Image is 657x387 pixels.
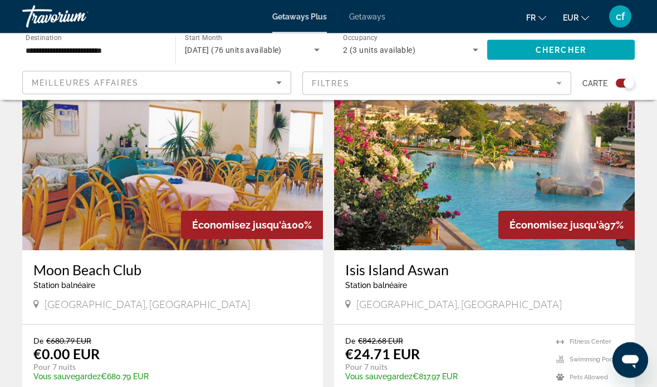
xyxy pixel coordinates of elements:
p: Pour 7 nuits [345,363,545,373]
span: De [33,336,43,346]
a: Getaways [349,12,385,21]
span: Station balnéaire [33,281,95,290]
button: Chercher [487,40,635,60]
button: User Menu [606,5,635,28]
div: 97% [498,211,635,240]
p: €24.71 EUR [345,346,420,363]
a: Getaways Plus [272,12,327,21]
div: 100% [181,211,323,240]
span: 2 (3 units available) [343,46,415,54]
span: [GEOGRAPHIC_DATA], [GEOGRAPHIC_DATA] [356,299,562,311]
span: Fitness Center [570,339,611,346]
span: Vous sauvegardez [345,373,413,381]
span: Économisez jusqu'à [509,220,604,231]
img: 3843E01X.jpg [334,73,635,251]
span: Chercher [536,46,586,54]
span: Vous sauvegardez [33,373,101,381]
p: Pour 7 nuits [33,363,301,373]
a: Moon Beach Club [33,262,312,279]
span: Économisez jusqu'à [192,220,287,231]
span: Station balnéaire [345,281,407,290]
p: €0.00 EUR [33,346,100,363]
span: Carte [582,76,607,91]
span: Destination [26,34,62,42]
button: Change language [526,9,546,26]
iframe: Bouton de lancement de la fenêtre de messagerie [612,343,648,378]
span: EUR [563,13,578,22]
span: Occupancy [343,34,378,42]
mat-select: Sort by [32,76,282,90]
span: Pets Allowed [570,374,608,381]
a: Travorium [22,2,134,31]
a: Isis Island Aswan [345,262,624,279]
p: €680.79 EUR [33,373,301,381]
span: [DATE] (76 units available) [185,46,282,54]
span: Meilleures affaires [32,78,139,87]
button: Change currency [563,9,589,26]
span: De [345,336,355,346]
span: [GEOGRAPHIC_DATA], [GEOGRAPHIC_DATA] [45,299,250,311]
span: €680.79 EUR [46,336,91,346]
span: Swimming Pool [570,356,615,364]
span: Start Month [185,34,222,42]
p: €817.97 EUR [345,373,545,381]
span: €842.68 EUR [358,336,403,346]
button: Filter [302,71,571,96]
span: cf [616,11,625,22]
img: 2175I01L.jpg [22,73,323,251]
span: fr [526,13,536,22]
